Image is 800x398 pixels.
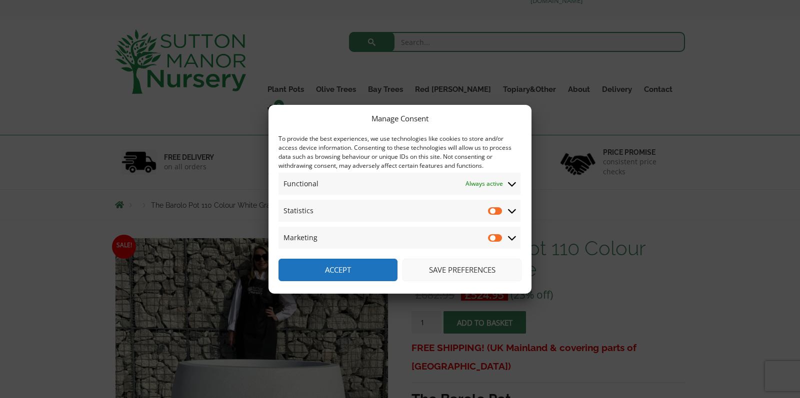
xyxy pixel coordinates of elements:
[278,134,520,170] div: To provide the best experiences, we use technologies like cookies to store and/or access device i...
[371,112,428,124] div: Manage Consent
[283,178,318,190] span: Functional
[278,173,520,195] summary: Functional Always active
[278,200,520,222] summary: Statistics
[278,227,520,249] summary: Marketing
[283,232,317,244] span: Marketing
[402,259,521,281] button: Save preferences
[465,178,503,190] span: Always active
[283,205,313,217] span: Statistics
[278,259,397,281] button: Accept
